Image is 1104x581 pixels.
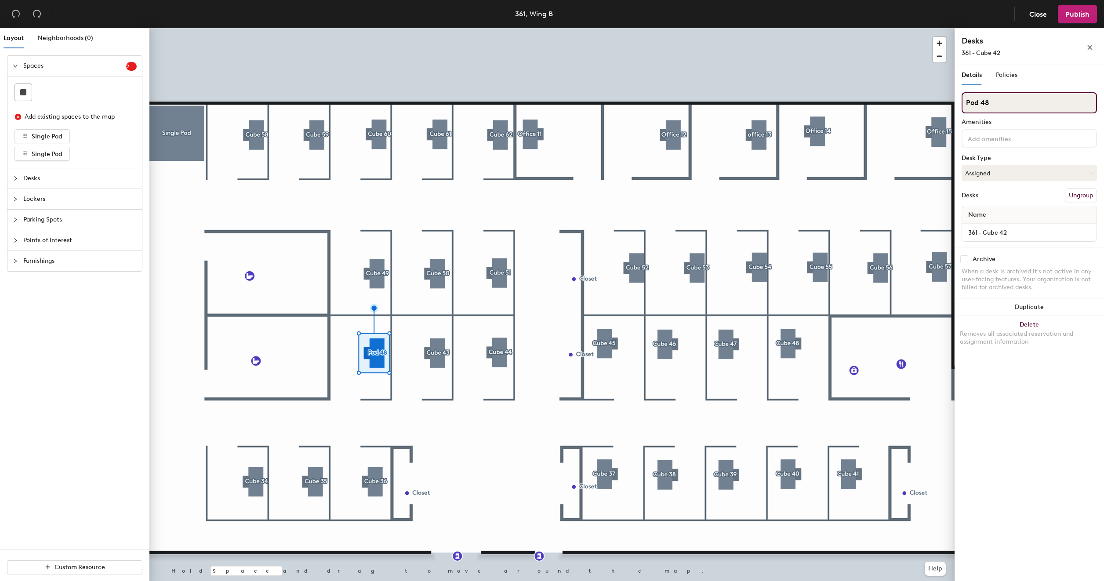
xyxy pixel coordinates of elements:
span: collapsed [13,258,18,264]
span: undo [11,9,20,18]
span: collapsed [13,196,18,202]
button: Custom Resource [7,560,142,574]
span: Publish [1065,10,1089,18]
div: Add existing spaces to the map [25,112,129,122]
span: Furnishings [23,251,137,271]
button: Publish [1058,5,1097,23]
div: Removes all associated reservation and assignment information [960,330,1099,346]
span: Close [1029,10,1047,18]
button: Help [925,562,946,576]
button: Redo (⌘ + ⇧ + Z) [28,5,46,23]
button: Ungroup [1065,188,1097,203]
span: Single Pod [32,150,62,158]
span: Parking Spots [23,210,137,230]
sup: 2 [126,62,137,71]
button: Single Pod [15,147,70,161]
div: 361, Wing B [515,8,553,19]
span: Custom Resource [54,563,105,571]
span: Policies [996,71,1017,79]
span: Points of Interest [23,230,137,251]
span: Spaces [23,56,126,76]
button: Duplicate [955,298,1104,316]
span: collapsed [13,176,18,181]
div: Desk Type [962,155,1097,162]
span: Lockers [23,189,137,209]
span: close [1087,44,1093,51]
span: 361 - Cube 42 [962,49,1000,57]
h4: Desks [962,35,1058,47]
button: Undo (⌘ + Z) [7,5,25,23]
div: When a desk is archived it's not active in any user-facing features. Your organization is not bil... [962,268,1097,291]
span: Desks [23,168,137,189]
span: Neighborhoods (0) [38,34,93,42]
span: Name [964,207,991,223]
span: close-circle [15,114,21,120]
span: Single Pod [32,133,62,140]
span: 2 [126,63,137,69]
div: Desks [962,192,978,199]
button: Assigned [962,165,1097,181]
input: Unnamed desk [964,226,1095,239]
div: Archive [973,256,995,263]
span: collapsed [13,238,18,243]
button: DeleteRemoves all associated reservation and assignment information [955,316,1104,355]
button: Single Pod [15,129,70,143]
span: collapsed [13,217,18,222]
input: Add amenities [966,133,1045,143]
span: Layout [4,34,24,42]
span: Details [962,71,982,79]
div: Amenities [962,119,1097,126]
span: expanded [13,63,18,69]
button: Close [1022,5,1054,23]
